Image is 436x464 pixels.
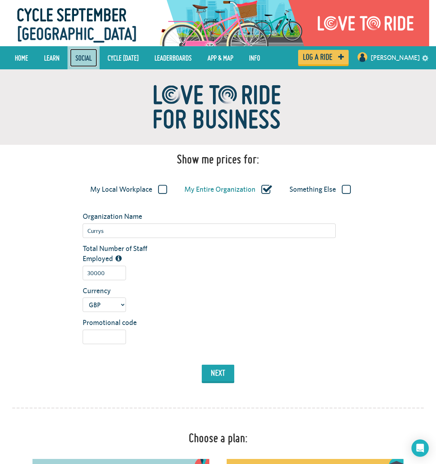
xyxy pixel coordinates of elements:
div: Open Intercom Messenger [411,439,429,457]
img: ltr_for_biz-e6001c5fe4d5a622ce57f6846a52a92b55b8f49da94d543b329e0189dcabf444.png [128,69,308,145]
a: LEARN [39,49,65,67]
label: My Entire Organization [184,185,272,194]
span: [GEOGRAPHIC_DATA] [17,21,137,47]
i: The total number of people employed by this organization/workplace, including part time staff. [115,255,122,262]
h1: Choose a plan: [189,431,248,445]
label: Organization Name [77,211,165,222]
label: Something Else [289,185,351,194]
button: next [202,365,234,381]
a: Cycle [DATE] [102,49,144,67]
label: Currency [77,286,165,296]
h1: Show me prices for: [177,152,259,166]
a: Leaderboards [149,49,197,67]
a: App & Map [202,49,239,67]
img: User profile image [357,51,368,63]
a: [PERSON_NAME] [371,49,420,66]
a: Home [9,49,34,67]
label: Total Number of Staff Employed [77,243,165,264]
label: My Local Workplace [90,185,167,194]
a: Social [70,49,97,67]
a: Log a ride [298,50,349,64]
label: Promotional code [77,317,165,328]
span: Log a ride [303,54,332,60]
a: settings drop down toggle [422,54,428,61]
a: Info [244,49,266,67]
